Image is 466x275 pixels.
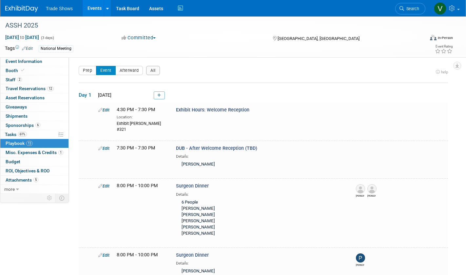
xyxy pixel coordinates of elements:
a: Travel Reservations12 [0,84,68,93]
span: Day 1 [79,91,95,99]
span: 5 [33,177,38,182]
a: Edit [98,184,109,188]
img: Zack Jones [367,184,377,193]
span: Travel Reservations [6,86,54,91]
span: Staff [6,77,22,82]
span: [DATE] [96,92,111,98]
a: Attachments5 [0,176,68,185]
span: (3 days) [40,36,54,40]
span: Sponsorships [6,123,40,128]
a: Staff2 [0,75,68,84]
span: Attachments [6,177,38,183]
span: Asset Reservations [6,95,45,100]
a: more [0,185,68,194]
span: 7:30 PM - 7:30 PM [117,145,155,151]
span: Giveaways [6,104,27,109]
div: Paul Hargis [356,263,364,267]
a: ROI, Objectives & ROO [0,167,68,175]
a: Giveaways [0,103,68,111]
a: Budget [0,157,68,166]
span: Exhibit Hours: Welcome Reception [176,107,249,113]
button: All [146,66,160,75]
a: Asset Reservations [0,93,68,102]
span: Shipments [6,113,28,119]
span: Tasks [5,132,27,137]
img: Format-Inperson.png [430,35,437,40]
div: Exhibit [PERSON_NAME] #321 [117,120,166,132]
a: Edit [98,108,109,112]
span: 6 [35,123,40,128]
span: more [4,187,15,192]
span: Booth [6,68,26,73]
div: Details: [176,259,344,266]
span: 1 [58,150,63,155]
button: Committed [119,34,158,41]
div: In-Person [437,35,453,40]
span: 12 [47,86,54,91]
img: Paul Hargis [356,253,365,263]
a: Sponsorships6 [0,121,68,130]
div: Event Rating [435,45,453,48]
a: Booth [0,66,68,75]
img: ExhibitDay [5,6,38,12]
a: Tasks61% [0,130,68,139]
button: Prep [79,66,96,75]
span: 2 [17,77,22,82]
div: Location: [117,113,166,120]
div: Details: [176,152,344,159]
div: 6 People [PERSON_NAME] [PERSON_NAME] [PERSON_NAME] [PERSON_NAME] [PERSON_NAME] [176,197,344,239]
span: 8:00 PM - 10:00 PM [117,183,158,188]
button: Event [96,66,116,75]
i: Booth reservation complete [21,69,24,72]
a: Shipments [0,112,68,121]
span: 61% [18,132,27,137]
span: Playbook [6,141,33,146]
div: ASSH 2025 [3,20,415,31]
a: Edit [98,253,109,258]
img: Vanessa Caslow [434,2,446,15]
a: Event Information [0,57,68,66]
div: Zack Jones [367,193,376,198]
span: Surgeon Dinner [176,252,209,258]
img: Elliott Phillips [356,184,365,193]
a: Playbook13 [0,139,68,148]
span: Event Information [6,59,42,64]
td: Toggle Event Tabs [55,194,69,202]
span: Budget [6,159,20,164]
a: Edit [98,146,109,151]
div: Event Format [386,34,453,44]
span: help [441,70,448,74]
a: Misc. Expenses & Credits1 [0,148,68,157]
span: 13 [26,141,33,146]
div: Details: [176,190,344,197]
span: Misc. Expenses & Credits [6,150,63,155]
span: to [19,35,25,40]
a: Edit [22,46,33,51]
span: Search [404,6,419,11]
span: 8:00 PM - 10:00 PM [117,252,158,258]
span: ROI, Objectives & ROO [6,168,49,173]
span: Surgeon Dinner [176,183,209,189]
div: Elliott Phillips [356,193,364,198]
a: Search [395,3,425,14]
td: Personalize Event Tab Strip [44,194,55,202]
button: Afterward [115,66,143,75]
span: [DATE] [DATE] [5,34,39,40]
div: [PERSON_NAME] [176,159,344,170]
td: Tags [5,45,33,52]
span: [GEOGRAPHIC_DATA], [GEOGRAPHIC_DATA] [278,36,359,41]
span: 4:30 PM - 7:30 PM [117,107,155,112]
span: Trade Shows [46,6,73,11]
div: National Meeting [39,45,73,52]
span: DUB - After Welcome Reception (TBD) [176,146,257,151]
